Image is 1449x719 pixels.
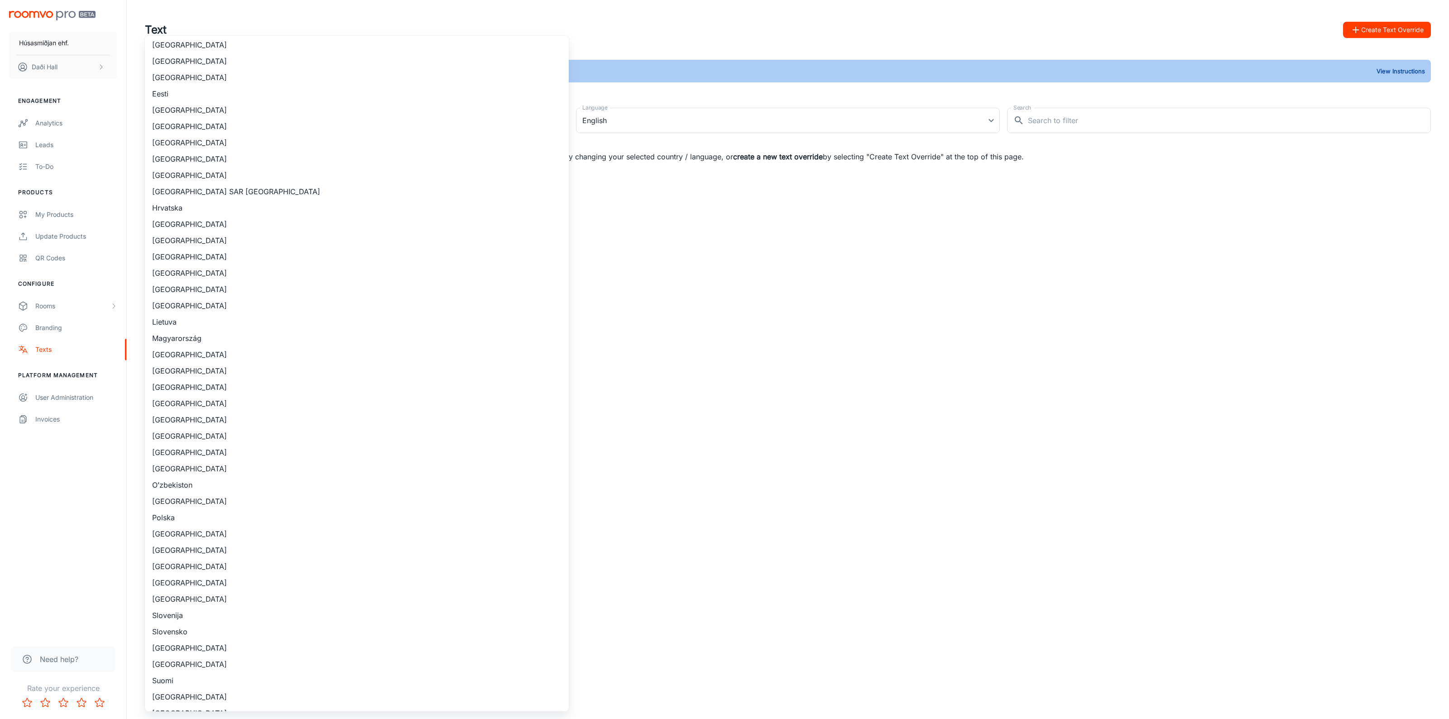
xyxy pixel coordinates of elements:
li: [GEOGRAPHIC_DATA] SAR [GEOGRAPHIC_DATA] [145,183,569,200]
li: [GEOGRAPHIC_DATA] [145,118,569,134]
li: [GEOGRAPHIC_DATA] [145,265,569,281]
li: [GEOGRAPHIC_DATA] [145,216,569,232]
li: [GEOGRAPHIC_DATA] [145,281,569,297]
li: [GEOGRAPHIC_DATA] [145,640,569,656]
li: [GEOGRAPHIC_DATA] [145,102,569,118]
li: [GEOGRAPHIC_DATA] [145,151,569,167]
li: [GEOGRAPHIC_DATA] [145,379,569,395]
li: [GEOGRAPHIC_DATA] [145,346,569,363]
li: [GEOGRAPHIC_DATA] [145,542,569,558]
li: [GEOGRAPHIC_DATA] [145,69,569,86]
li: Oʻzbekiston [145,477,569,493]
li: [GEOGRAPHIC_DATA] [145,297,569,314]
li: [GEOGRAPHIC_DATA] [145,575,569,591]
li: [GEOGRAPHIC_DATA] [145,134,569,151]
li: [GEOGRAPHIC_DATA] [145,37,569,53]
li: Lietuva [145,314,569,330]
li: [GEOGRAPHIC_DATA] [145,53,569,69]
li: [GEOGRAPHIC_DATA] [145,428,569,444]
li: Polska [145,509,569,526]
li: [GEOGRAPHIC_DATA] [145,558,569,575]
li: [GEOGRAPHIC_DATA] [145,363,569,379]
li: [GEOGRAPHIC_DATA] [145,249,569,265]
li: Slovensko [145,623,569,640]
li: Magyarország [145,330,569,346]
li: [GEOGRAPHIC_DATA] [145,460,569,477]
li: [GEOGRAPHIC_DATA] [145,395,569,412]
li: [GEOGRAPHIC_DATA] [145,591,569,607]
li: [GEOGRAPHIC_DATA] [145,444,569,460]
li: [GEOGRAPHIC_DATA] [145,493,569,509]
li: [GEOGRAPHIC_DATA] [145,232,569,249]
li: [GEOGRAPHIC_DATA] [145,526,569,542]
li: [GEOGRAPHIC_DATA] [145,412,569,428]
li: [GEOGRAPHIC_DATA] [145,656,569,672]
li: Suomi [145,672,569,689]
li: [GEOGRAPHIC_DATA] [145,689,569,705]
li: Slovenija [145,607,569,623]
li: [GEOGRAPHIC_DATA] [145,167,569,183]
li: Hrvatska [145,200,569,216]
li: Eesti [145,86,569,102]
